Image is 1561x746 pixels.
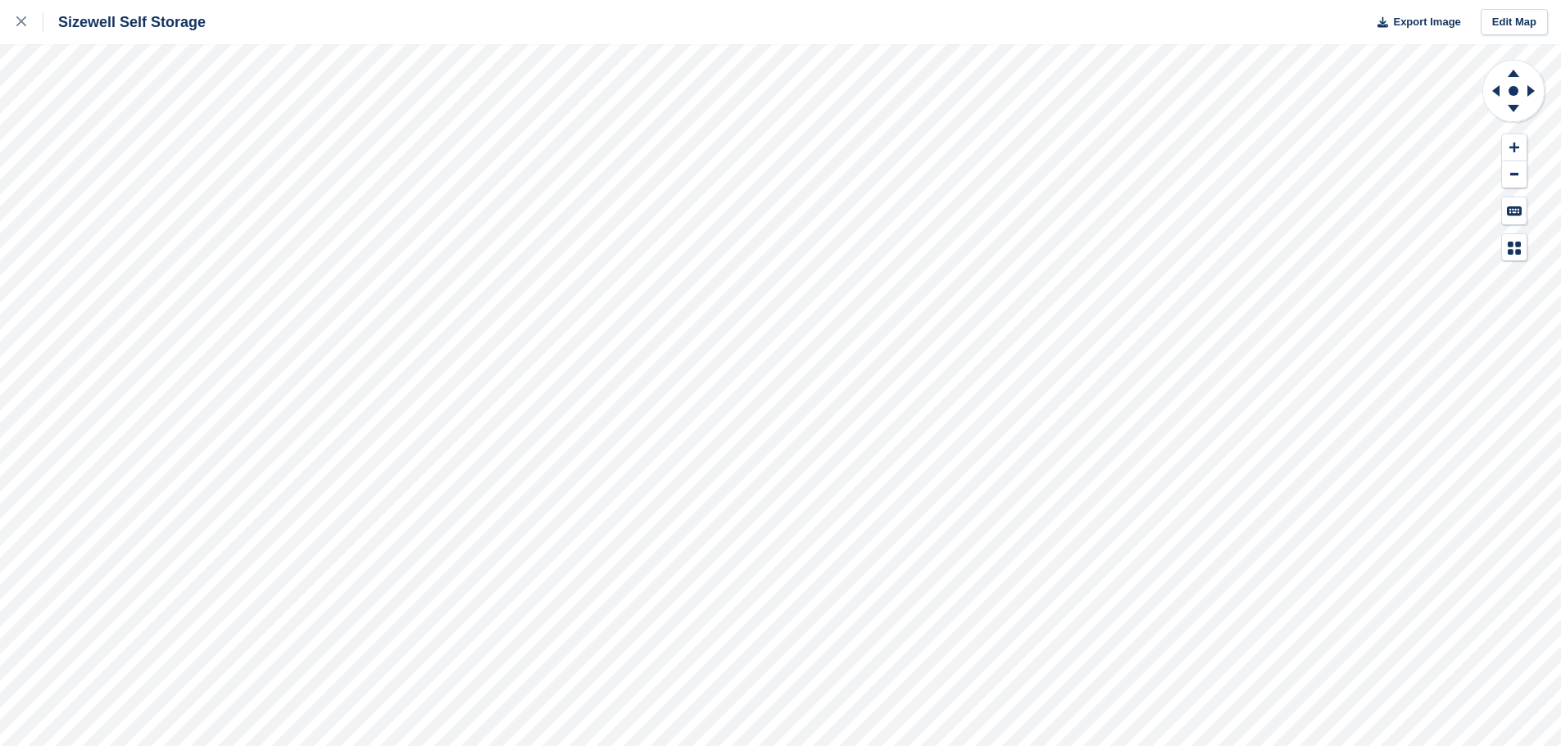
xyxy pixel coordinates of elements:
[43,12,206,32] div: Sizewell Self Storage
[1502,234,1527,261] button: Map Legend
[1502,197,1527,224] button: Keyboard Shortcuts
[1481,9,1548,36] a: Edit Map
[1393,14,1460,30] span: Export Image
[1502,134,1527,161] button: Zoom In
[1368,9,1461,36] button: Export Image
[1502,161,1527,188] button: Zoom Out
